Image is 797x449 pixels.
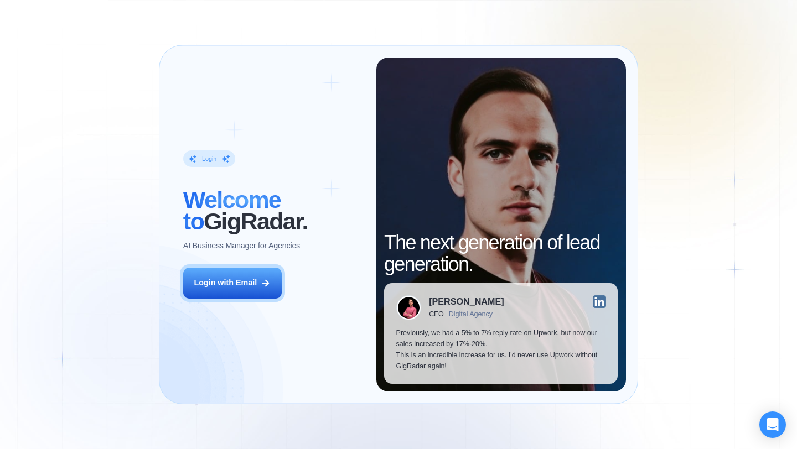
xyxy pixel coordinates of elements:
span: Welcome to [183,186,281,235]
div: Digital Agency [449,310,493,318]
button: Login with Email [183,268,282,299]
div: CEO [429,310,444,318]
p: AI Business Manager for Agencies [183,241,300,252]
p: Previously, we had a 5% to 7% reply rate on Upwork, but now our sales increased by 17%-20%. This ... [396,328,606,372]
div: [PERSON_NAME] [429,297,504,306]
h2: ‍ GigRadar. [183,189,364,233]
div: Login [202,155,216,163]
div: Open Intercom Messenger [759,411,786,438]
h2: The next generation of lead generation. [384,232,618,275]
div: Login with Email [194,278,257,289]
